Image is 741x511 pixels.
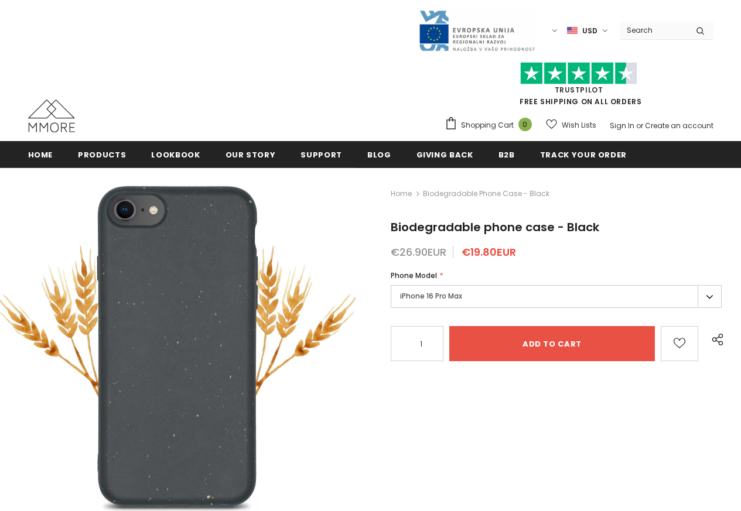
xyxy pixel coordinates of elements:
[28,149,53,160] span: Home
[391,270,437,280] span: Phone Model
[416,149,473,160] span: Giving back
[367,141,391,167] a: Blog
[28,100,75,132] img: MMORE Cases
[416,141,473,167] a: Giving back
[645,121,713,131] a: Create an account
[391,219,599,235] span: Biodegradable phone case - Black
[620,22,687,39] input: Search Site
[301,141,342,167] a: support
[461,119,514,131] span: Shopping Cart
[445,116,538,134] a: Shopping Cart 0
[28,141,53,167] a: Home
[562,119,596,131] span: Wish Lists
[445,67,713,107] span: FREE SHIPPING ON ALL ORDERS
[462,245,516,259] span: €19.80EUR
[498,141,515,167] a: B2B
[391,245,446,259] span: €26.90EUR
[418,9,535,52] img: Javni Razpis
[546,115,596,135] a: Wish Lists
[540,141,627,167] a: Track your order
[226,149,276,160] span: Our Story
[423,187,549,201] span: Biodegradable phone case - Black
[78,149,126,160] span: Products
[151,149,200,160] span: Lookbook
[301,149,342,160] span: support
[367,149,391,160] span: Blog
[555,85,603,95] a: Trustpilot
[610,121,634,131] a: Sign In
[391,187,412,201] a: Home
[540,149,627,160] span: Track your order
[567,26,578,36] img: USD
[78,141,126,167] a: Products
[520,62,637,85] img: Trust Pilot Stars
[636,121,643,131] span: or
[518,118,532,131] span: 0
[498,149,515,160] span: B2B
[418,25,535,35] a: Javni Razpis
[226,141,276,167] a: Our Story
[391,285,722,308] label: iPhone 16 Pro Max
[582,25,597,37] span: USD
[449,326,655,361] input: Add to cart
[151,141,200,167] a: Lookbook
